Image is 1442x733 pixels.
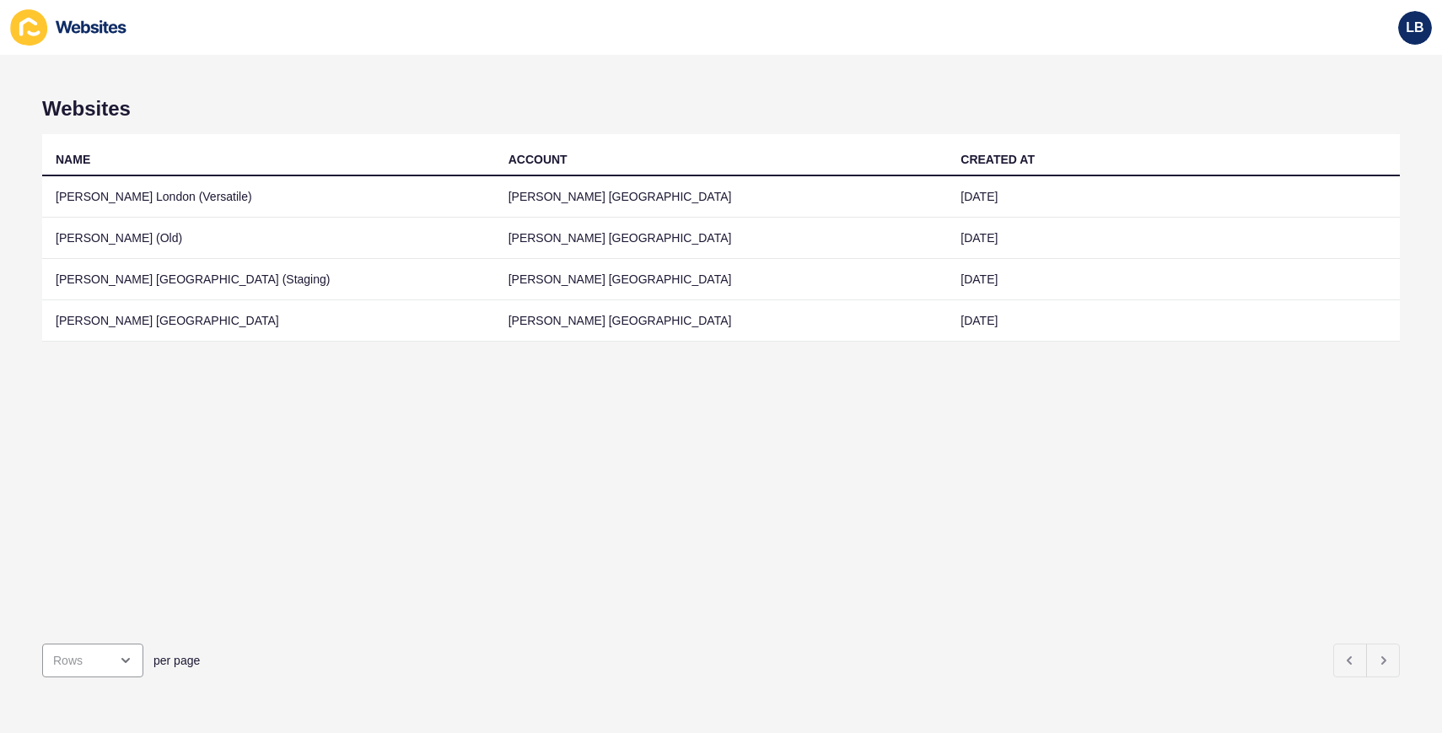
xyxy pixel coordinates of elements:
h1: Websites [42,97,1400,121]
td: [PERSON_NAME] (Old) [42,218,495,259]
td: [PERSON_NAME] [GEOGRAPHIC_DATA] (Staging) [42,259,495,300]
div: ACCOUNT [508,151,568,168]
td: [PERSON_NAME] [GEOGRAPHIC_DATA] [42,300,495,342]
td: [DATE] [947,176,1400,218]
td: [PERSON_NAME] [GEOGRAPHIC_DATA] [495,300,948,342]
td: [DATE] [947,300,1400,342]
span: LB [1406,19,1423,36]
td: [PERSON_NAME] London (Versatile) [42,176,495,218]
td: [PERSON_NAME] [GEOGRAPHIC_DATA] [495,259,948,300]
td: [PERSON_NAME] [GEOGRAPHIC_DATA] [495,176,948,218]
div: CREATED AT [960,151,1035,168]
td: [DATE] [947,259,1400,300]
div: open menu [42,644,143,677]
td: [PERSON_NAME] [GEOGRAPHIC_DATA] [495,218,948,259]
span: per page [153,652,200,669]
td: [DATE] [947,218,1400,259]
div: NAME [56,151,90,168]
